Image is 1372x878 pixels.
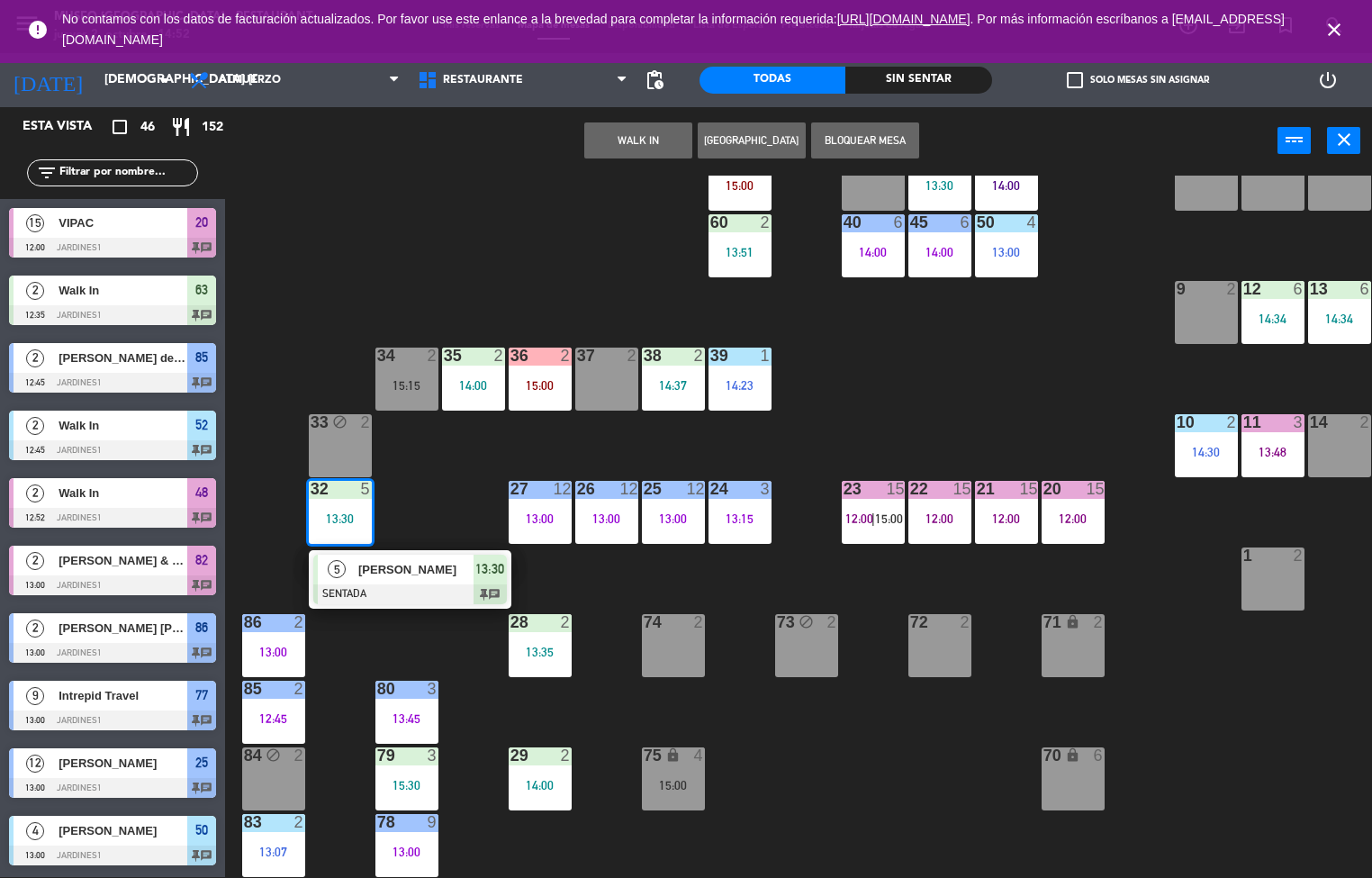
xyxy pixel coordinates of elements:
div: 14:37 [642,379,705,392]
button: Bloquear Mesa [811,122,919,158]
div: 9 [427,814,438,830]
div: 29 [510,747,511,764]
div: 12 [619,481,637,497]
span: 13:30 [475,558,504,580]
label: Solo mesas sin asignar [1067,72,1209,88]
div: 6 [1293,281,1304,297]
div: 2 [493,348,504,364]
span: 2 [26,282,44,300]
div: 83 [244,814,245,830]
div: 2 [427,348,438,364]
span: check_box_outline_blank [1067,72,1083,88]
button: WALK IN [584,122,692,158]
div: 15 [952,481,970,497]
div: 78 [377,814,378,830]
span: 5 [328,560,346,578]
div: 15:00 [509,379,572,392]
div: 80 [377,681,378,697]
span: 12 [26,755,44,773]
span: [PERSON_NAME] [PERSON_NAME] [59,619,187,638]
div: 2 [1359,414,1370,430]
div: 13:00 [375,846,438,858]
div: 3 [427,747,438,764]
div: 13:07 [242,846,305,858]
div: 2 [360,414,371,430]
span: [PERSON_NAME] [358,560,474,579]
div: 3 [1293,414,1304,430]
span: 46 [140,117,155,138]
div: 86 [244,614,245,630]
i: power_input [1284,129,1305,150]
div: 10 [1177,414,1178,430]
div: 15 [1086,481,1104,497]
span: 77 [195,684,208,706]
div: 15:00 [642,779,705,792]
div: 6 [893,214,904,231]
div: 13:00 [642,512,705,525]
span: 2 [26,484,44,502]
div: 2 [293,747,304,764]
span: 25 [195,752,208,774]
span: 86 [195,617,208,638]
div: 15 [886,481,904,497]
div: 2 [560,348,571,364]
div: 13:45 [375,712,438,725]
div: 13:00 [975,246,1038,258]
i: crop_square [109,116,131,138]
div: 4 [1026,214,1037,231]
div: 50 [977,214,978,231]
div: 60 [710,214,711,231]
div: 22 [910,481,911,497]
div: 14:30 [1175,446,1238,458]
div: Esta vista [9,116,130,138]
i: error [27,19,49,41]
div: 15:30 [375,779,438,792]
div: 12:45 [242,712,305,725]
div: 3 [427,681,438,697]
div: Todas [700,67,845,94]
div: 38 [644,348,645,364]
i: lock [1065,614,1080,629]
div: 2 [826,614,837,630]
div: 28 [510,614,511,630]
i: block [332,414,348,430]
span: Walk In [59,416,187,435]
div: 6 [1359,281,1370,297]
span: 48 [195,482,208,503]
span: 52 [195,414,208,436]
div: 13:00 [509,512,572,525]
div: 13:00 [242,646,305,658]
div: 2 [1093,614,1104,630]
div: 2 [760,214,771,231]
input: Filtrar por nombre... [58,163,197,183]
div: 2 [293,614,304,630]
div: 11 [1243,414,1244,430]
div: 21 [977,481,978,497]
span: 63 [195,279,208,301]
div: 75 [644,747,645,764]
span: 20 [195,212,208,233]
div: 70 [1043,747,1044,764]
div: 6 [960,214,970,231]
span: [PERSON_NAME] & [PERSON_NAME] / Coltur [59,551,187,570]
span: No contamos con los datos de facturación actualizados. Por favor use este enlance a la brevedad p... [62,12,1285,47]
div: 2 [693,348,704,364]
i: close [1333,129,1355,150]
div: 1 [1243,548,1244,564]
div: 2 [1293,548,1304,564]
div: 1 [760,348,771,364]
span: Intrepid Travel [59,686,187,705]
span: 2 [26,620,44,638]
div: 14:00 [509,779,572,792]
span: 85 [195,347,208,368]
i: lock [665,747,681,763]
div: 12:00 [1042,512,1105,525]
div: 2 [1226,281,1237,297]
div: 72 [910,614,911,630]
div: 13:30 [908,179,971,192]
div: 14 [1310,414,1311,430]
span: | [871,511,875,526]
div: 14:34 [1241,312,1304,325]
span: 2 [26,417,44,435]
